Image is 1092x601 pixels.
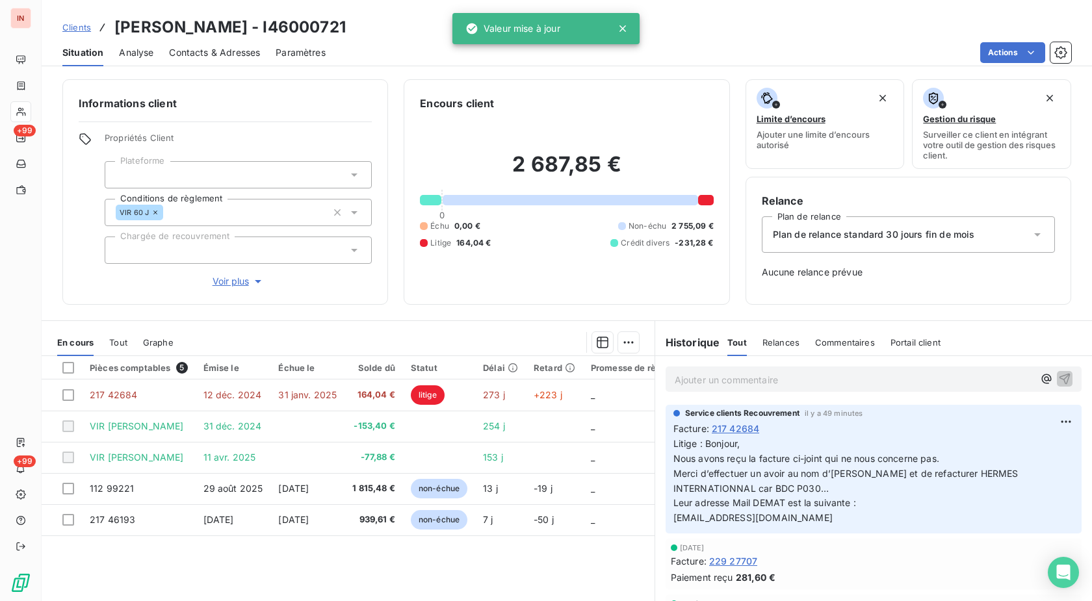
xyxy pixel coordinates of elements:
[57,337,94,348] span: En cours
[114,16,346,39] h3: [PERSON_NAME] - I46000721
[591,514,595,525] span: _
[762,337,799,348] span: Relances
[762,193,1055,209] h6: Relance
[454,220,480,232] span: 0,00 €
[534,389,562,400] span: +223 j
[109,337,127,348] span: Tout
[10,572,31,593] img: Logo LeanPay
[534,514,554,525] span: -50 j
[90,362,188,374] div: Pièces comptables
[980,42,1045,63] button: Actions
[10,8,31,29] div: IN
[483,363,518,373] div: Délai
[773,228,975,241] span: Plan de relance standard 30 jours fin de mois
[709,554,757,568] span: 229 27707
[62,21,91,34] a: Clients
[352,420,395,433] span: -153,40 €
[675,237,713,249] span: -231,28 €
[14,455,36,467] span: +99
[352,451,395,464] span: -77,88 €
[411,363,467,373] div: Statut
[90,483,134,494] span: 112 99221
[685,407,799,419] span: Service clients Recouvrement
[62,22,91,32] span: Clients
[439,210,445,220] span: 0
[278,514,309,525] span: [DATE]
[456,237,491,249] span: 164,04 €
[805,409,863,417] span: il y a 49 minutes
[727,337,747,348] span: Tout
[278,483,309,494] span: [DATE]
[757,114,825,124] span: Limite d’encours
[411,510,467,530] span: non-échue
[411,385,445,405] span: litige
[430,237,451,249] span: Litige
[119,46,153,59] span: Analyse
[591,452,595,463] span: _
[90,389,137,400] span: 217 42684
[591,420,595,431] span: _
[890,337,941,348] span: Portail client
[1048,557,1079,588] div: Open Intercom Messenger
[176,362,188,374] span: 5
[712,422,759,435] span: 217 42684
[203,389,262,400] span: 12 déc. 2024
[483,389,505,400] span: 273 j
[912,79,1071,169] button: Gestion du risqueSurveiller ce client en intégrant votre outil de gestion des risques client.
[621,237,669,249] span: Crédit divers
[278,389,337,400] span: 31 janv. 2025
[629,220,666,232] span: Non-échu
[923,129,1060,160] span: Surveiller ce client en intégrant votre outil de gestion des risques client.
[815,337,875,348] span: Commentaires
[203,483,263,494] span: 29 août 2025
[203,452,256,463] span: 11 avr. 2025
[483,420,505,431] span: 254 j
[671,570,733,584] span: Paiement reçu
[483,452,503,463] span: 153 j
[671,220,714,232] span: 2 755,09 €
[430,220,449,232] span: Échu
[591,363,691,373] div: Promesse de règlement
[203,363,263,373] div: Émise le
[120,209,149,216] span: VIR 60 J
[169,46,260,59] span: Contacts & Adresses
[655,335,720,350] h6: Historique
[90,452,184,463] span: VIR [PERSON_NAME]
[534,363,575,373] div: Retard
[352,513,395,526] span: 939,61 €
[762,266,1055,279] span: Aucune relance prévue
[105,133,372,151] span: Propriétés Client
[757,129,894,150] span: Ajouter une limite d’encours autorisé
[736,570,775,584] span: 281,60 €
[673,422,709,435] span: Facture :
[79,96,372,111] h6: Informations client
[591,389,595,400] span: _
[746,79,905,169] button: Limite d’encoursAjouter une limite d’encours autorisé
[352,482,395,495] span: 1 815,48 €
[352,363,395,373] div: Solde dû
[673,438,1021,523] span: Litige : Bonjour, Nous avons reçu la facture ci-joint qui ne nous concerne pas. Merci d’effectuer...
[534,483,552,494] span: -19 j
[420,96,494,111] h6: Encours client
[591,483,595,494] span: _
[680,544,705,552] span: [DATE]
[14,125,36,136] span: +99
[276,46,326,59] span: Paramètres
[116,169,126,181] input: Ajouter une valeur
[923,114,996,124] span: Gestion du risque
[465,17,560,40] div: Valeur mise à jour
[483,514,493,525] span: 7 j
[352,389,395,402] span: 164,04 €
[420,151,713,190] h2: 2 687,85 €
[203,420,262,431] span: 31 déc. 2024
[278,363,337,373] div: Échue le
[105,274,372,288] button: Voir plus
[62,46,103,59] span: Situation
[163,207,174,218] input: Ajouter une valeur
[90,514,135,525] span: 217 46193
[90,420,184,431] span: VIR [PERSON_NAME]
[411,479,467,498] span: non-échue
[213,275,265,288] span: Voir plus
[203,514,234,525] span: [DATE]
[143,337,174,348] span: Graphe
